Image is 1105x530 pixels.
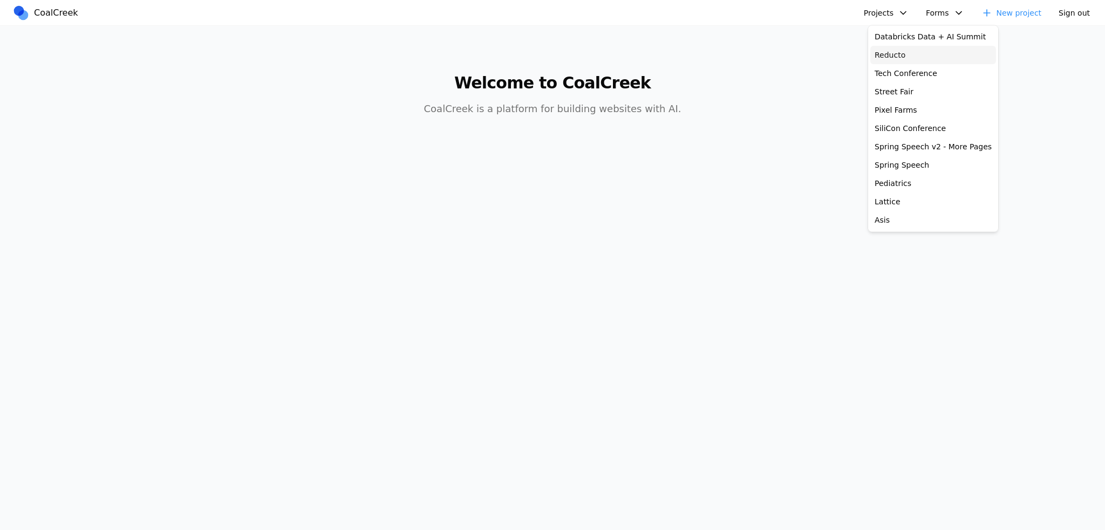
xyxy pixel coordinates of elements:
a: Databricks Data + AI Summit [870,27,996,46]
a: Tech Conference [870,64,996,82]
span: CoalCreek [34,6,78,19]
div: Projects [868,25,999,232]
button: Sign out [1052,5,1096,21]
a: Reducto [870,46,996,64]
button: Forms [919,5,971,21]
a: Pediatrics [870,174,996,192]
a: New project [975,5,1048,21]
a: Asis [870,211,996,229]
a: Coal Creek AI [870,229,996,247]
p: CoalCreek is a platform for building websites with AI. [345,101,760,116]
a: CoalCreek [12,5,83,21]
h1: Welcome to CoalCreek [345,73,760,93]
a: Lattice [870,192,996,211]
a: Pixel Farms [870,101,996,119]
a: SiliCon Conference [870,119,996,137]
a: Street Fair [870,82,996,101]
a: Spring Speech [870,156,996,174]
a: Spring Speech v2 - More Pages [870,137,996,156]
button: Projects [857,5,915,21]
